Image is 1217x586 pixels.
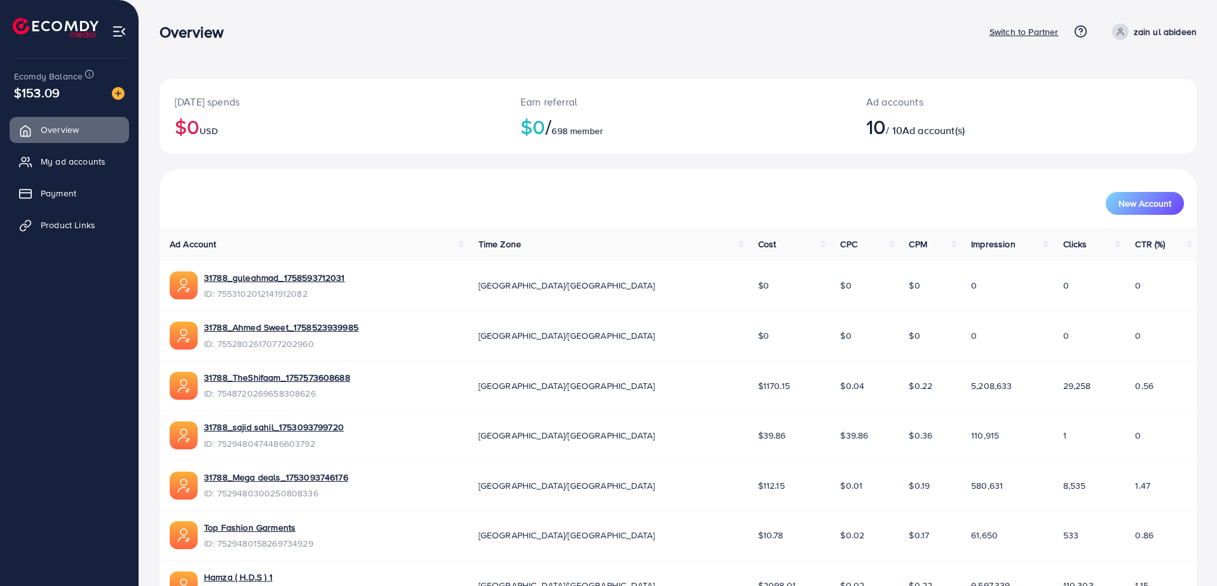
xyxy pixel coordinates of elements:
p: zain ul abideen [1134,24,1197,39]
span: ID: 7548720269658308626 [204,387,350,400]
a: 31788_Ahmed Sweet_1758523939985 [204,321,358,334]
span: [GEOGRAPHIC_DATA]/[GEOGRAPHIC_DATA] [479,279,655,292]
span: 61,650 [971,529,998,542]
img: ic-ads-acc.e4c84228.svg [170,472,198,500]
img: ic-ads-acc.e4c84228.svg [170,521,198,549]
span: 0 [971,279,977,292]
a: 31788_TheShifaam_1757573608688 [204,371,350,384]
span: CPM [909,238,927,250]
img: ic-ads-acc.e4c84228.svg [170,322,198,350]
a: Overview [10,117,129,142]
span: [GEOGRAPHIC_DATA]/[GEOGRAPHIC_DATA] [479,529,655,542]
span: $0.02 [840,529,864,542]
span: Clicks [1063,238,1087,250]
span: $0.04 [840,379,864,392]
span: 0 [971,329,977,342]
span: ID: 7529480300250808336 [204,487,348,500]
a: zain ul abideen [1107,24,1197,40]
span: CTR (%) [1135,238,1165,250]
img: logo [13,18,99,37]
span: $0 [758,279,769,292]
p: [DATE] spends [175,94,490,109]
span: [GEOGRAPHIC_DATA]/[GEOGRAPHIC_DATA] [479,329,655,342]
a: 31788_Mega deals_1753093746176 [204,471,348,484]
span: 0 [1135,429,1141,442]
span: / [545,112,552,141]
span: 0.86 [1135,529,1153,542]
span: [GEOGRAPHIC_DATA]/[GEOGRAPHIC_DATA] [479,429,655,442]
span: Cost [758,238,777,250]
a: 31788_sajid sahil_1753093799720 [204,421,344,433]
span: $0 [758,329,769,342]
span: $10.78 [758,529,784,542]
h3: Overview [160,23,234,41]
span: Ad Account [170,238,217,250]
span: 110,915 [971,429,999,442]
span: 10 [866,112,886,141]
span: Impression [971,238,1016,250]
p: Ad accounts [866,94,1095,109]
span: 533 [1063,529,1078,542]
img: image [112,87,125,100]
img: menu [112,24,126,39]
span: [GEOGRAPHIC_DATA]/[GEOGRAPHIC_DATA] [479,479,655,492]
span: USD [200,125,217,137]
p: Switch to Partner [989,24,1059,39]
span: $0.01 [840,479,862,492]
iframe: Chat [1163,529,1207,576]
span: 1 [1063,429,1066,442]
span: $112.15 [758,479,785,492]
span: $0 [840,279,851,292]
span: $0 [909,329,920,342]
a: 31788_guleahmad_1758593712031 [204,271,345,284]
span: My ad accounts [41,155,105,168]
span: ID: 7529480158269734929 [204,537,313,550]
span: 0 [1135,329,1141,342]
span: New Account [1118,199,1171,208]
span: CPC [840,238,857,250]
img: ic-ads-acc.e4c84228.svg [170,372,198,400]
span: 29,258 [1063,379,1091,392]
span: $0.22 [909,379,932,392]
span: 0 [1063,279,1069,292]
p: Earn referral [520,94,836,109]
a: Payment [10,181,129,206]
span: ID: 7552802617077202960 [204,337,358,350]
span: $0 [909,279,920,292]
span: 698 member [552,125,603,137]
a: Top Fashion Garments [204,521,296,534]
span: 580,631 [971,479,1003,492]
span: $153.09 [14,83,60,102]
span: $39.86 [758,429,786,442]
span: ID: 7529480474486603792 [204,437,344,450]
h2: / 10 [866,114,1095,139]
span: $0 [840,329,851,342]
img: ic-ads-acc.e4c84228.svg [170,421,198,449]
span: 0 [1063,329,1069,342]
span: $0.17 [909,529,929,542]
span: 8,535 [1063,479,1086,492]
button: New Account [1106,192,1184,215]
span: Ecomdy Balance [14,70,83,83]
span: Product Links [41,219,95,231]
span: Overview [41,123,79,136]
h2: $0 [175,114,490,139]
span: 5,208,633 [971,379,1012,392]
img: ic-ads-acc.e4c84228.svg [170,271,198,299]
span: $0.19 [909,479,930,492]
span: $39.86 [840,429,868,442]
span: Payment [41,187,76,200]
span: Time Zone [479,238,521,250]
a: My ad accounts [10,149,129,174]
span: ID: 7553102012141912082 [204,287,345,300]
span: [GEOGRAPHIC_DATA]/[GEOGRAPHIC_DATA] [479,379,655,392]
a: Product Links [10,212,129,238]
span: 0 [1135,279,1141,292]
span: $1170.15 [758,379,790,392]
span: 0.56 [1135,379,1153,392]
span: Ad account(s) [902,123,965,137]
h2: $0 [520,114,836,139]
span: $0.36 [909,429,932,442]
a: Hamza ( H.D.S ) 1 [204,571,273,583]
